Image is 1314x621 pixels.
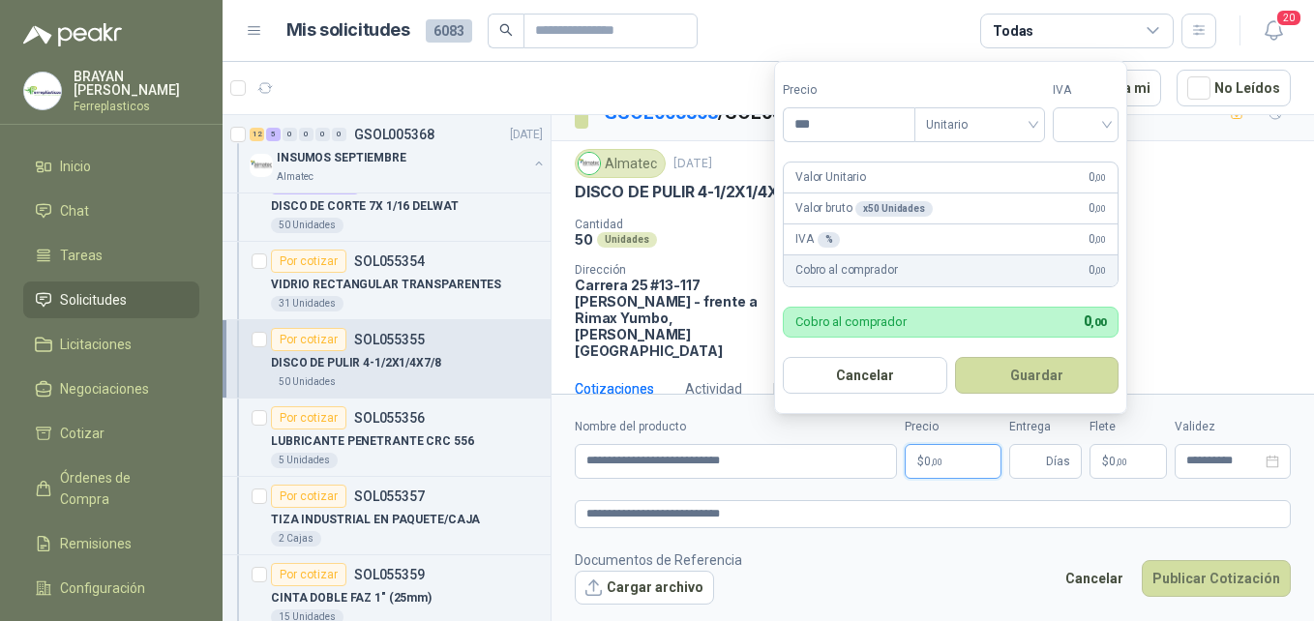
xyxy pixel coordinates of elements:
span: Licitaciones [60,334,132,355]
div: Por cotizar [271,250,346,273]
div: x 50 Unidades [855,201,932,217]
h1: Mis solicitudes [286,16,410,44]
button: Cargar archivo [575,571,714,606]
a: Negociaciones [23,370,199,407]
p: CINTA DOBLE FAZ 1" (25mm) [271,589,432,607]
label: Entrega [1009,418,1082,436]
p: DISCO DE CORTE 7X 1/16 DELWAT [271,197,459,216]
p: [DATE] [510,126,543,144]
p: SOL055355 [354,333,425,346]
a: Cotizar [23,415,199,452]
p: Ferreplasticos [74,101,199,112]
span: search [499,23,513,37]
p: $ 0,00 [1090,444,1167,479]
div: % [818,232,841,248]
span: Días [1046,445,1070,478]
p: $0,00 [905,444,1001,479]
label: Flete [1090,418,1167,436]
div: Mensajes [773,378,832,399]
div: Todas [993,20,1033,42]
span: Cotizar [60,423,105,444]
span: 0 [1089,168,1106,187]
img: Logo peakr [23,23,122,46]
span: ,00 [1094,172,1106,183]
span: ,00 [1116,457,1127,467]
div: 0 [315,128,330,141]
p: Cantidad [575,218,825,231]
p: SOL055354 [354,254,425,268]
button: Cancelar [1055,560,1134,597]
span: ,00 [1090,316,1106,329]
span: 6083 [426,19,472,43]
div: 50 Unidades [271,374,343,390]
div: 0 [332,128,346,141]
span: 0 [1109,456,1127,467]
p: Valor bruto [795,199,933,218]
span: 0 [924,456,942,467]
a: Tareas [23,237,199,274]
span: 0 [1089,230,1106,249]
span: 0 [1089,199,1106,218]
p: 50 [575,231,593,248]
div: 5 Unidades [271,453,338,468]
span: ,00 [1094,265,1106,276]
span: Unitario [926,110,1033,139]
div: 2 Cajas [271,531,321,547]
div: Por cotizar [271,406,346,429]
a: Por cotizarSOL055356LUBRICANTE PENETRANTE CRC 5565 Unidades [223,399,551,477]
div: Actividad [685,378,742,399]
a: Chat [23,192,199,229]
a: Órdenes de Compra [23,459,199,517]
p: TIZA INDUSTRIAL EN PAQUETE/CAJA [271,511,480,529]
div: 5 [266,128,281,141]
button: Guardar [955,357,1120,394]
span: ,00 [931,457,942,467]
span: Negociaciones [60,378,149,399]
span: Órdenes de Compra [60,467,181,510]
div: Por cotizar [271,563,346,586]
p: Dirección [575,263,785,277]
span: $ [1102,456,1109,467]
label: Nombre del producto [575,418,897,436]
p: GSOL005368 [354,128,434,141]
span: 0 [1089,261,1106,280]
a: Por cotizarSOL055354VIDRIO RECTANGULAR TRANSPARENTES31 Unidades [223,242,551,320]
p: [DATE] [673,155,712,173]
a: Remisiones [23,525,199,562]
a: Por cotizarSOL055355DISCO DE PULIR 4-1/2X1/4X7/850 Unidades [223,320,551,399]
p: SOL055359 [354,568,425,581]
div: 31 Unidades [271,296,343,311]
p: BRAYAN [PERSON_NAME] [74,70,199,97]
p: Cobro al comprador [795,261,897,280]
div: 50 Unidades [271,218,343,233]
label: Validez [1175,418,1291,436]
p: SOL055356 [354,411,425,425]
div: 0 [283,128,297,141]
p: Almatec [277,169,314,185]
div: Por cotizar [271,328,346,351]
label: Precio [905,418,1001,436]
label: IVA [1053,81,1119,100]
button: Publicar Cotización [1142,560,1291,597]
button: No Leídos [1177,70,1291,106]
span: Tareas [60,245,103,266]
span: Configuración [60,577,145,599]
span: ,00 [1094,203,1106,214]
img: Company Logo [250,154,273,177]
a: 12 5 0 0 0 0 GSOL005368[DATE] Company LogoINSUMOS SEPTIEMBREAlmatec [250,123,547,185]
span: Chat [60,200,89,222]
span: Inicio [60,156,91,177]
div: 12 [250,128,264,141]
p: IVA [795,230,840,249]
p: Valor Unitario [795,168,866,187]
label: Precio [783,81,914,100]
a: Por adjudicarSOL055353DISCO DE CORTE 7X 1/16 DELWAT50 Unidades [223,163,551,242]
p: LUBRICANTE PENETRANTE CRC 556 [271,432,474,451]
a: Solicitudes [23,281,199,318]
img: Company Logo [579,153,600,174]
p: Carrera 25 #13-117 [PERSON_NAME] - frente a Rimax Yumbo , [PERSON_NAME][GEOGRAPHIC_DATA] [575,277,785,359]
span: Solicitudes [60,289,127,310]
p: DISCO DE PULIR 4-1/2X1/4X7/8 [271,354,441,372]
img: Company Logo [24,73,61,109]
span: 0 [1084,313,1106,329]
